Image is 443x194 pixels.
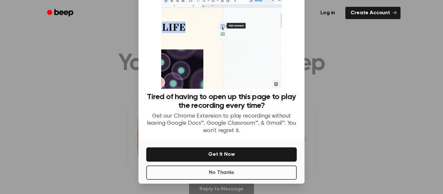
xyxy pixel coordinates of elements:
a: Create Account [345,7,401,19]
p: Get our Chrome Extension to play recordings without leaving Google Docs™, Google Classroom™, & Gm... [146,113,297,135]
button: Get It Now [146,147,297,162]
a: Beep [42,7,79,19]
h3: Tired of having to open up this page to play the recording every time? [146,93,297,110]
button: No Thanks [146,165,297,180]
a: Log in [314,6,341,20]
